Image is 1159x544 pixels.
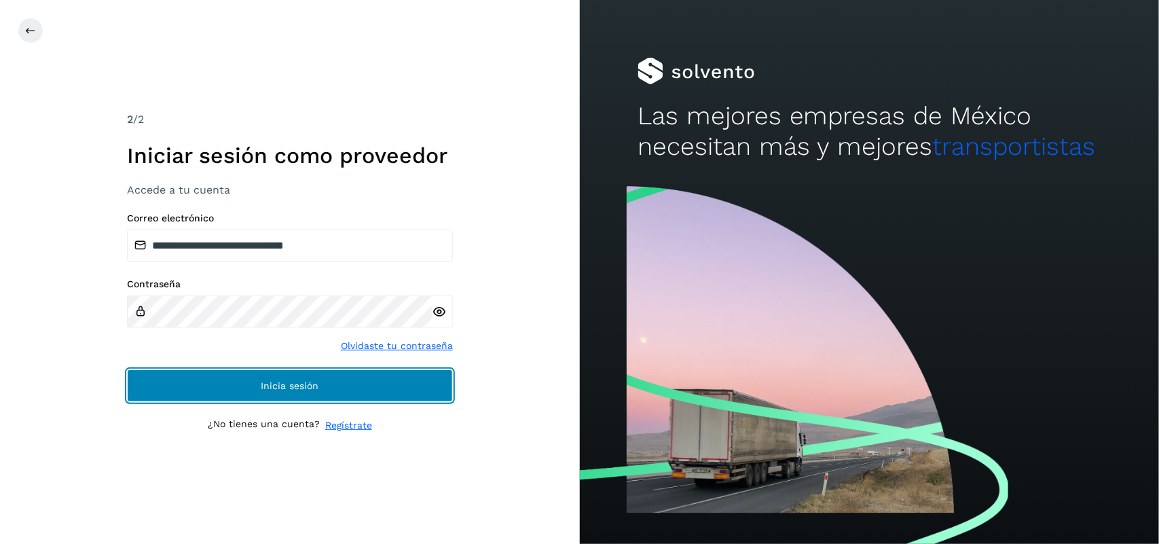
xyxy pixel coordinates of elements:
span: 2 [127,113,133,126]
div: /2 [127,111,453,128]
label: Contraseña [127,278,453,290]
span: transportistas [933,132,1096,161]
label: Correo electrónico [127,213,453,224]
h3: Accede a tu cuenta [127,183,453,196]
button: Inicia sesión [127,369,453,402]
h2: Las mejores empresas de México necesitan más y mejores [638,101,1101,162]
p: ¿No tienes una cuenta? [208,418,320,433]
span: Inicia sesión [261,381,318,391]
h1: Iniciar sesión como proveedor [127,143,453,168]
a: Regístrate [325,418,372,433]
a: Olvidaste tu contraseña [341,339,453,353]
